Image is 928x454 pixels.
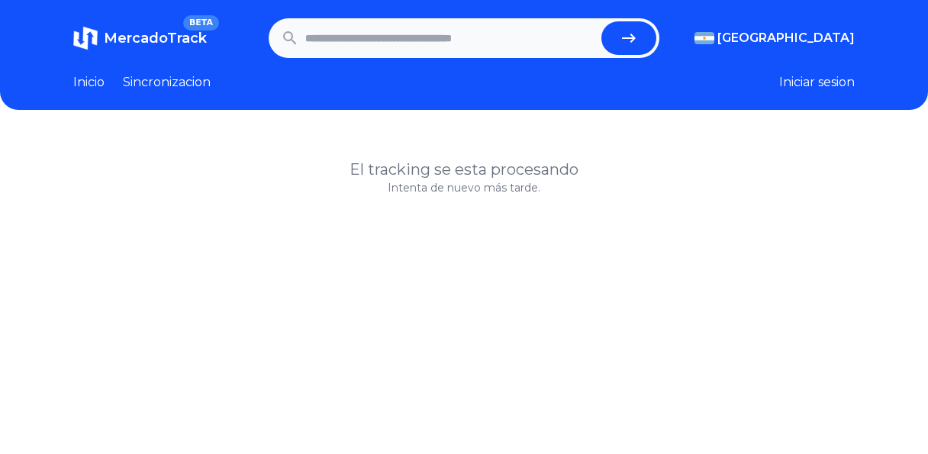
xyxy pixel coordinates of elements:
h1: El tracking se esta procesando [73,159,855,180]
span: MercadoTrack [104,30,207,47]
a: Inicio [73,73,105,92]
a: Sincronizacion [123,73,211,92]
button: [GEOGRAPHIC_DATA] [694,29,855,47]
button: Iniciar sesion [779,73,855,92]
p: Intenta de nuevo más tarde. [73,180,855,195]
span: BETA [183,15,219,31]
a: MercadoTrackBETA [73,26,207,50]
span: [GEOGRAPHIC_DATA] [717,29,855,47]
img: Argentina [694,32,714,44]
img: MercadoTrack [73,26,98,50]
